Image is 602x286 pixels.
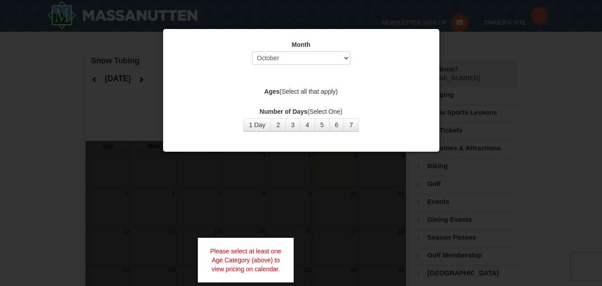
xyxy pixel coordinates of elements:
button: 7 [344,118,359,132]
button: 3 [285,118,300,132]
strong: Month [292,41,311,48]
div: Please select at least one Age Category (above) to view pricing on calendar. [198,238,294,282]
button: 2 [270,118,286,132]
strong: Number of Days [260,108,307,115]
strong: Ages [264,88,279,95]
button: 6 [329,118,344,132]
button: 5 [315,118,330,132]
label: (Select One) [174,107,428,116]
label: (Select all that apply) [174,87,428,96]
button: 1 Day [243,118,271,132]
button: 4 [300,118,315,132]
